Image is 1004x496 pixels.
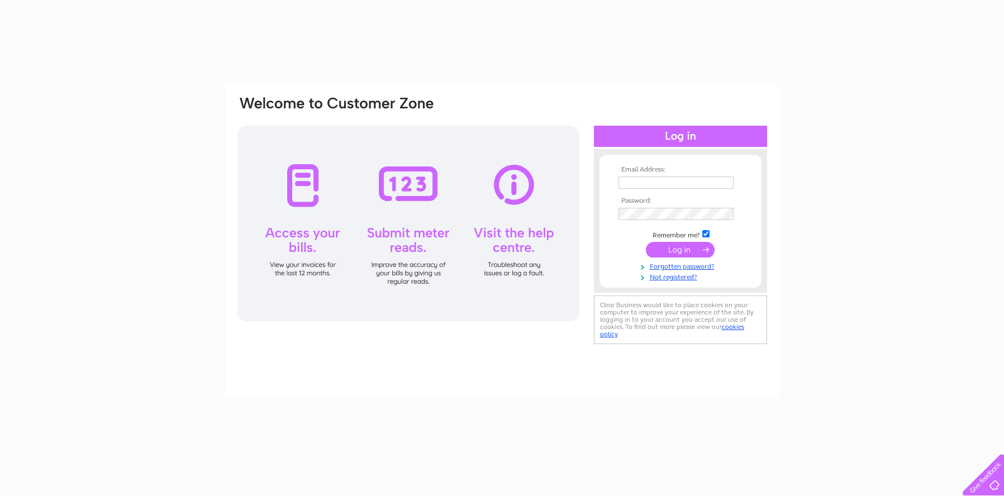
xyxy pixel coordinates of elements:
th: Email Address: [616,166,745,174]
a: Not registered? [618,271,745,282]
a: cookies policy [600,323,744,338]
th: Password: [616,197,745,205]
div: Clear Business would like to place cookies on your computer to improve your experience of the sit... [594,295,767,344]
input: Submit [646,242,715,257]
td: Remember me? [616,228,745,240]
a: Forgotten password? [618,260,745,271]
